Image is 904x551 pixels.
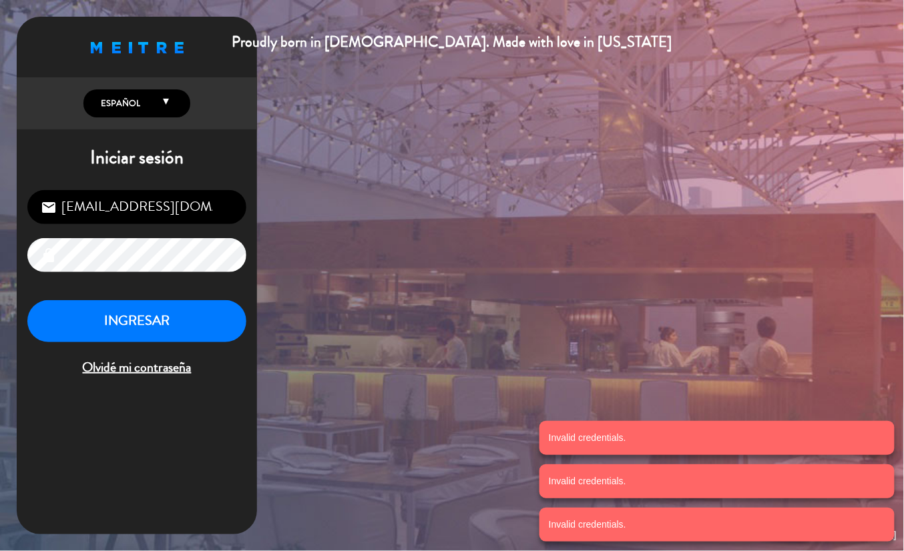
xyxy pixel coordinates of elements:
notyf-toast: Invalid credentials. [539,464,895,498]
span: Español [97,97,140,110]
notyf-toast: Invalid credentials. [539,421,895,455]
notyf-toast: Invalid credentials. [539,508,895,542]
h1: Iniciar sesión [17,147,257,169]
i: email [41,199,57,215]
i: lock [41,247,57,263]
input: Correo Electrónico [27,190,246,224]
button: INGRESAR [27,300,246,342]
span: Olvidé mi contraseña [27,357,246,379]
